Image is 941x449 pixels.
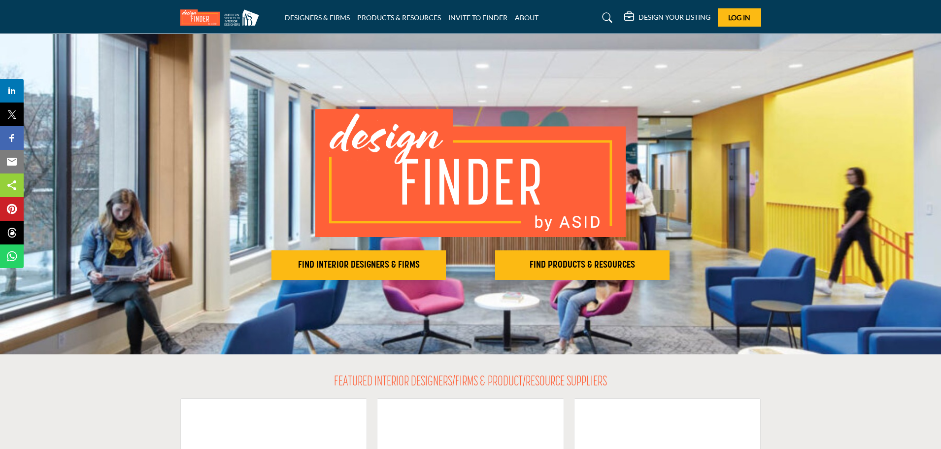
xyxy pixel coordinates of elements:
[624,12,710,24] div: DESIGN YOUR LISTING
[718,8,761,27] button: Log In
[498,259,667,271] h2: FIND PRODUCTS & RESOURCES
[515,13,538,22] a: ABOUT
[315,109,626,237] img: image
[274,259,443,271] h2: FIND INTERIOR DESIGNERS & FIRMS
[448,13,507,22] a: INVITE TO FINDER
[593,10,619,26] a: Search
[180,9,264,26] img: Site Logo
[728,13,750,22] span: Log In
[271,250,446,280] button: FIND INTERIOR DESIGNERS & FIRMS
[334,374,607,391] h2: FEATURED INTERIOR DESIGNERS/FIRMS & PRODUCT/RESOURCE SUPPLIERS
[495,250,670,280] button: FIND PRODUCTS & RESOURCES
[285,13,350,22] a: DESIGNERS & FIRMS
[357,13,441,22] a: PRODUCTS & RESOURCES
[639,13,710,22] h5: DESIGN YOUR LISTING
